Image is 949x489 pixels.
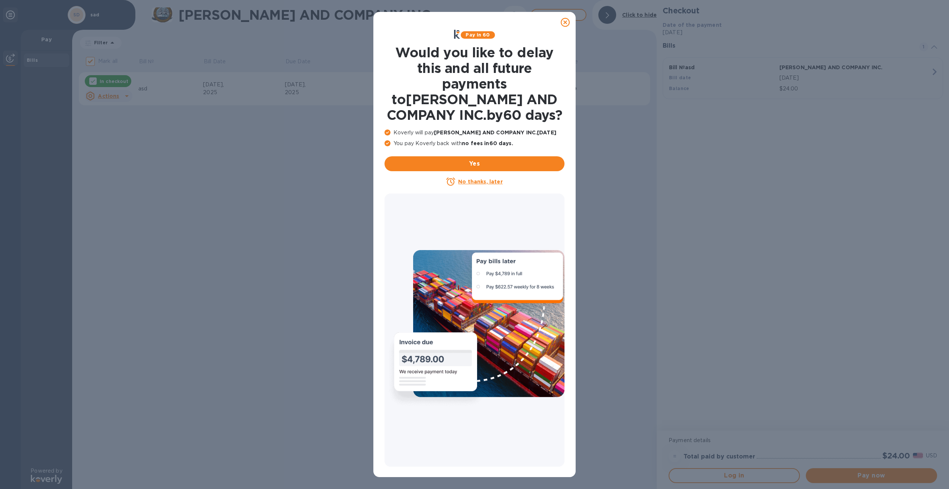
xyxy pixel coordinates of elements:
span: Yes [390,159,559,168]
b: [PERSON_NAME] AND COMPANY INC. [DATE] [434,130,556,135]
b: Pay in 60 [466,32,490,38]
h1: Would you like to delay this and all future payments to [PERSON_NAME] AND COMPANY INC. by 60 days ? [385,45,564,123]
p: You pay Koverly back with [385,140,564,147]
p: Koverly will pay [385,129,564,137]
u: No thanks, later [458,179,502,185]
button: Yes [385,156,564,171]
b: no fees in 60 days . [462,140,513,146]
